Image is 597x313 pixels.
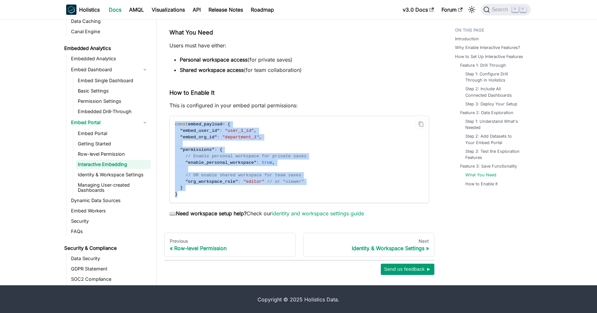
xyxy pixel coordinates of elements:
nav: Docs pages [164,233,434,257]
a: Dynamic Data Sources [69,196,151,205]
span: , [259,135,262,140]
span: { [220,147,222,152]
span: : [214,147,217,152]
a: Feature 1: Drill Through [460,62,506,68]
a: Getting Started [76,139,151,148]
a: PreviousRow-level Permission [164,233,296,257]
a: Embedded Analytics [62,44,151,53]
a: Data Security [69,254,151,263]
a: Interactive Embedding [76,160,151,169]
button: Collapse sidebar category 'Embed Dashboard' [139,64,151,75]
span: "user_1_id" [225,128,254,133]
li: (for team collaboration) [180,66,429,74]
a: SOC2 Compliance [69,275,151,284]
span: , [254,128,257,133]
a: Security & Compliance [62,244,151,253]
a: Step 1: Configure Drill Through in Holistics [465,71,522,83]
span: : [238,179,241,184]
a: GDPR Statement [69,264,151,273]
span: // OR enable shared workspace for team saves [186,173,301,178]
p: This is configured in your embed portal permissions: [169,102,429,109]
a: HolisticsHolistics [66,5,100,15]
a: Introduction [455,36,479,42]
span: const [175,122,188,127]
button: Send us feedback ► [381,264,434,275]
a: v3.0 Docs [399,5,438,15]
span: true [262,160,272,165]
a: NextIdentity & Workspace Settings [303,233,435,257]
kbd: K [520,6,526,12]
a: AMQL [125,5,148,15]
a: Release Notes [205,5,247,15]
span: : [217,135,220,140]
a: identity and workspace settings guide [272,210,364,217]
a: Visualizations [148,5,189,15]
div: Next [309,238,429,244]
a: Identity & Workspace Settings [76,170,151,179]
a: Managing User-created Dashboards [76,181,151,195]
div: Previous [170,238,290,244]
span: embed_payload [188,122,222,127]
a: Feature 3: Save Functionality [460,163,517,169]
a: Canal Engine [69,27,151,36]
a: Basic Settings [76,86,151,95]
span: "org_workspace_role" [186,179,238,184]
a: Embed Workers [69,206,151,215]
a: Row-level Permission [76,150,151,159]
span: "enable_personal_workspace" [186,160,257,165]
a: Step 1: Understand What's Needed [465,118,522,131]
span: } [175,192,177,197]
a: Embed Portal [69,117,139,128]
a: Embedded Analytics [69,54,151,63]
img: Holistics [66,5,76,15]
a: Embed Single Dashboard [76,76,151,85]
p: Users must have either: [169,42,429,49]
span: } [180,185,183,190]
span: { [228,122,230,127]
span: = [222,122,225,127]
a: Embedded Drill-Through [76,107,151,116]
a: Roadmap [247,5,278,15]
h4: How to Enable It [169,89,429,97]
a: Embed Portal [76,129,151,138]
div: Copyright © 2025 Holistics Data. [93,296,504,303]
strong: Need workspace setup help? [176,210,247,217]
a: Permission Settings [76,97,151,106]
a: Data Caching [69,17,151,26]
a: Security [69,217,151,226]
span: Send us feedback ► [384,265,431,273]
h4: What You Need [169,29,429,36]
a: Embed Dashboard [69,64,139,75]
a: Feature 2: Data Exploration [460,110,513,116]
a: API [189,5,205,15]
button: Search (Command+K) [481,4,531,15]
a: Forum [438,5,466,15]
div: Identity & Workspace Settings [309,245,429,251]
button: Collapse sidebar category 'Embed Portal' [139,117,151,128]
span: "department_1" [222,135,259,140]
a: How to Set Up Interactive Features [455,54,523,60]
a: Docs [105,5,125,15]
a: Why Enable Interactive Features? [455,44,520,51]
strong: Personal workspace access [180,56,248,63]
span: "editor" [243,179,264,184]
span: "permissions" [180,147,214,152]
a: Step 2: Add Datasets to Your Embed Portal [465,133,522,145]
strong: Shared workspace access [180,67,244,73]
span: "embed_org_id" [180,135,217,140]
a: Step 3: Test the Exploration Features [465,148,522,161]
span: : [220,128,222,133]
a: How to Enable It [465,181,498,187]
span: : [257,160,259,165]
kbd: ⌘ [512,6,518,12]
li: (for private saves) [180,56,429,64]
span: // or "viewer" [267,179,304,184]
a: Step 3: Deploy Your Setup [465,101,517,107]
b: Holistics [79,6,100,14]
p: 📖 Check our [169,210,429,217]
span: Search [490,7,512,13]
span: // Enable personal workspace for private saves [186,154,307,159]
a: Data Processing Agreement [69,285,151,295]
a: FAQs [69,227,151,236]
button: Switch between dark and light mode (currently light mode) [467,5,477,15]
